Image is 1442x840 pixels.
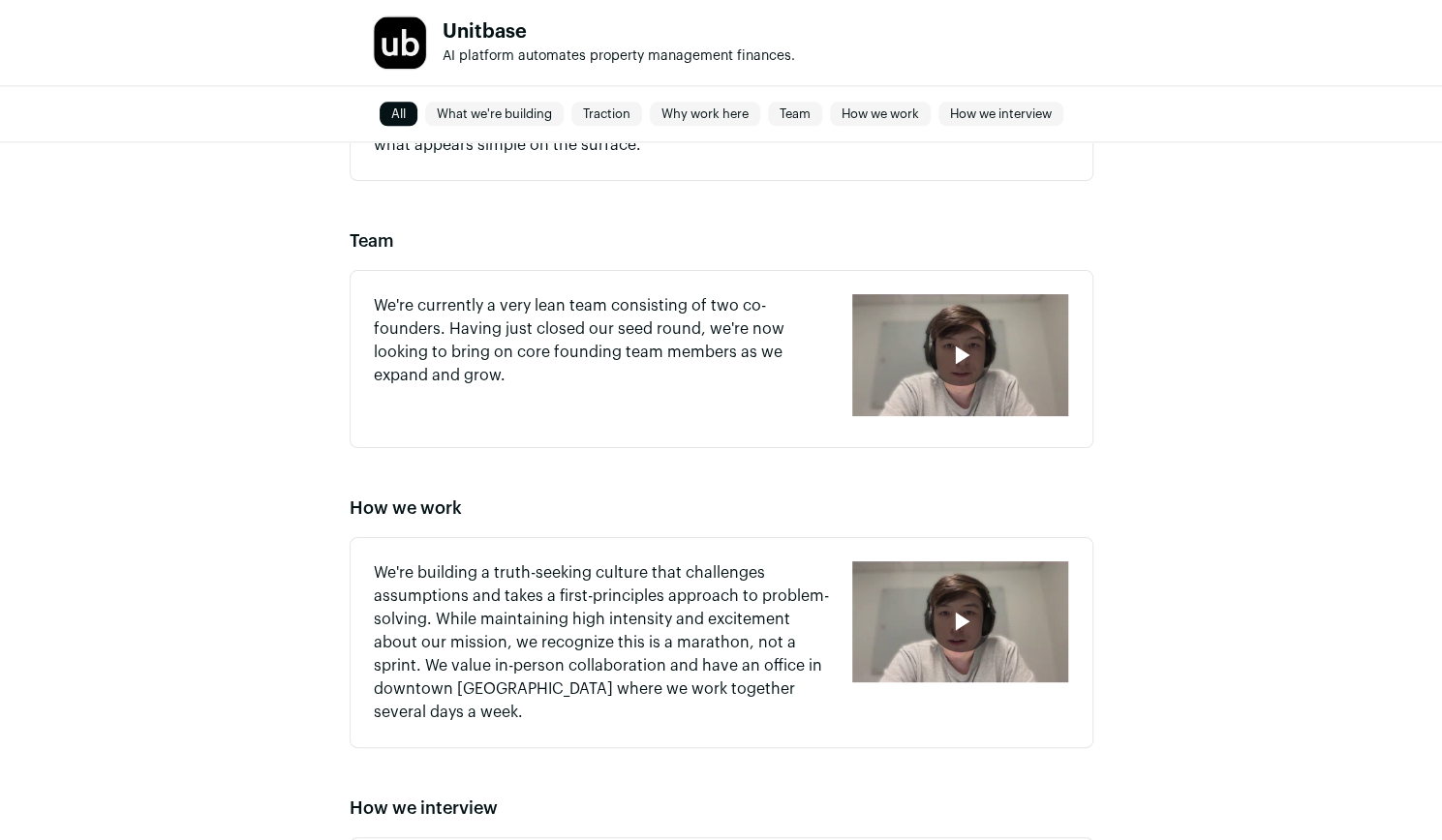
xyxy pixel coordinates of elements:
[830,103,931,126] a: How we work
[350,227,1093,255] h2: Team
[768,103,822,126] a: Team
[650,103,760,126] a: Why work here
[380,103,417,126] a: All
[350,495,1093,522] h2: How we work
[443,22,795,42] h1: Unitbase
[443,49,795,63] span: AI platform automates property management finances.
[374,16,426,69] img: 180d8d1040b0dd663c9337dc679c1304ca7ec8217767d6a0a724e31ff9c1dc78.jpg
[938,103,1063,126] a: How we interview
[374,294,830,387] p: We're currently a very lean team consisting of two co-founders. Having just closed our seed round...
[350,795,1093,822] h2: How we interview
[425,103,564,126] a: What we're building
[571,103,642,126] a: Traction
[374,561,830,724] p: We're building a truth-seeking culture that challenges assumptions and takes a first-principles a...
